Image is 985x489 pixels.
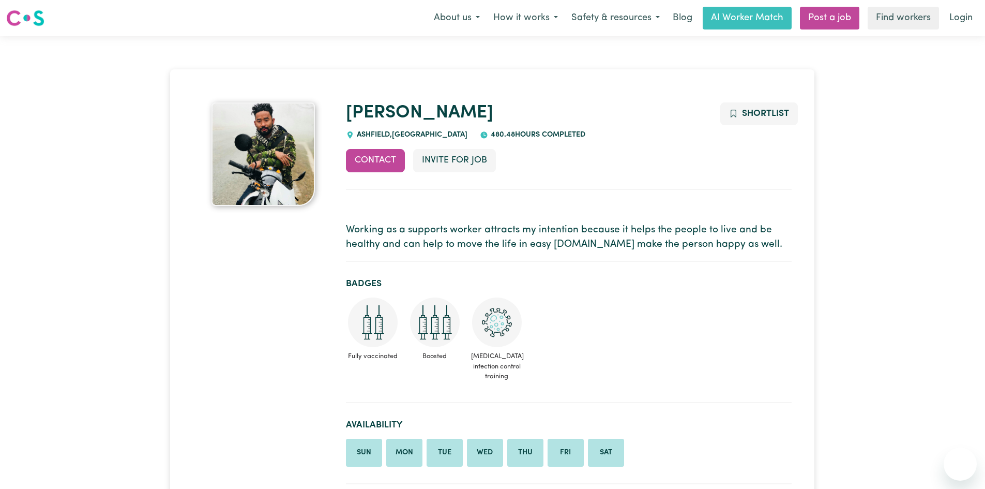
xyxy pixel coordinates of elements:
span: Boosted [408,347,462,365]
img: Care and support worker has received 2 doses of COVID-19 vaccine [348,298,398,347]
a: Post a job [800,7,859,29]
li: Available on Saturday [588,439,624,467]
li: Available on Friday [548,439,584,467]
button: Add to shortlist [720,102,798,125]
a: Login [943,7,979,29]
button: How it works [487,7,565,29]
a: Careseekers logo [6,6,44,30]
a: Blog [666,7,699,29]
li: Available on Tuesday [427,439,463,467]
li: Available on Sunday [346,439,382,467]
button: Contact [346,149,405,172]
h2: Availability [346,420,792,431]
h2: Badges [346,278,792,289]
img: CS Academy: COVID-19 Infection Control Training course completed [472,298,522,347]
iframe: Button to launch messaging window [944,448,977,481]
span: ASHFIELD , [GEOGRAPHIC_DATA] [354,131,467,139]
a: Find workers [868,7,939,29]
a: [PERSON_NAME] [346,104,493,122]
li: Available on Monday [386,439,422,467]
img: Hari [211,102,315,206]
li: Available on Wednesday [467,439,503,467]
button: Invite for Job [413,149,496,172]
a: AI Worker Match [703,7,792,29]
a: Hari's profile picture' [193,102,333,206]
span: 480.48 hours completed [488,131,585,139]
img: Care and support worker has received booster dose of COVID-19 vaccination [410,298,460,347]
img: Careseekers logo [6,9,44,27]
li: Available on Thursday [507,439,543,467]
span: [MEDICAL_DATA] infection control training [470,347,524,386]
button: About us [427,7,487,29]
span: Fully vaccinated [346,347,400,365]
button: Safety & resources [565,7,666,29]
span: Shortlist [742,109,789,118]
p: Working as a supports worker attracts my intention because it helps the people to live and be hea... [346,223,792,253]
